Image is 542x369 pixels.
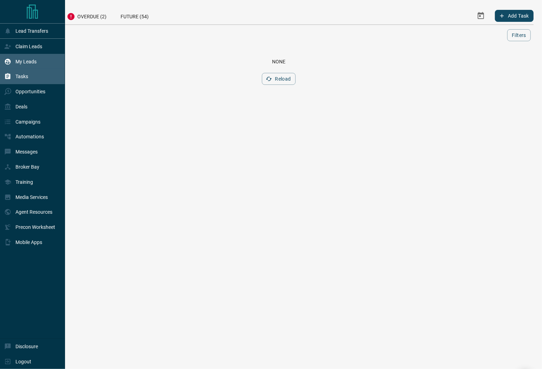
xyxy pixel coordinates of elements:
[60,7,114,24] div: Overdue (2)
[507,29,531,41] button: Filters
[262,73,295,85] button: Reload
[114,7,156,24] div: Future (54)
[472,7,489,24] button: Select Date Range
[32,59,525,64] div: None
[495,10,534,22] button: Add Task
